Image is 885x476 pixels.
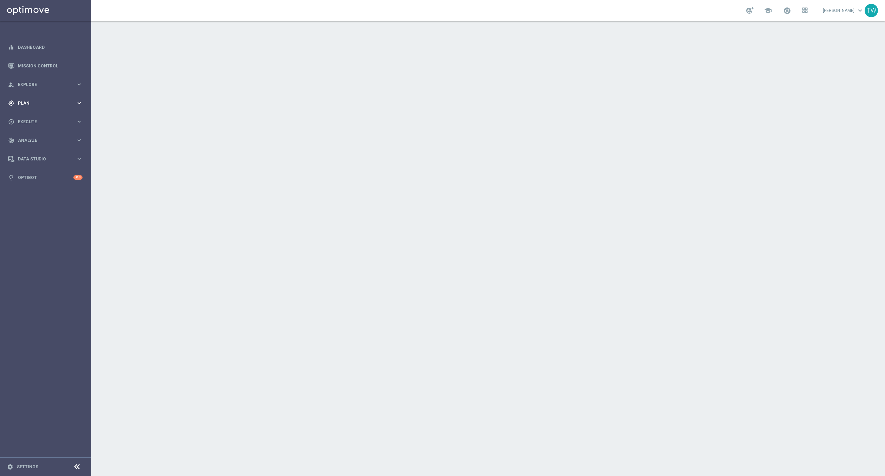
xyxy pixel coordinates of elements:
[8,38,83,57] div: Dashboard
[18,138,76,143] span: Analyze
[8,168,83,187] div: Optibot
[8,44,14,51] i: equalizer
[8,81,76,88] div: Explore
[18,38,83,57] a: Dashboard
[8,119,76,125] div: Execute
[7,464,13,470] i: settings
[8,138,83,143] button: track_changes Analyze keyboard_arrow_right
[8,119,14,125] i: play_circle_outline
[17,465,38,469] a: Settings
[76,118,83,125] i: keyboard_arrow_right
[76,156,83,162] i: keyboard_arrow_right
[8,100,83,106] button: gps_fixed Plan keyboard_arrow_right
[76,137,83,144] i: keyboard_arrow_right
[822,5,865,16] a: [PERSON_NAME]keyboard_arrow_down
[8,156,76,162] div: Data Studio
[8,82,83,87] button: person_search Explore keyboard_arrow_right
[73,175,83,180] div: +10
[76,100,83,106] i: keyboard_arrow_right
[18,82,76,87] span: Explore
[18,168,73,187] a: Optibot
[8,119,83,125] button: play_circle_outline Execute keyboard_arrow_right
[8,174,14,181] i: lightbulb
[76,81,83,88] i: keyboard_arrow_right
[18,157,76,161] span: Data Studio
[8,156,83,162] button: Data Studio keyboard_arrow_right
[8,137,76,144] div: Analyze
[8,57,83,75] div: Mission Control
[8,63,83,69] button: Mission Control
[8,81,14,88] i: person_search
[18,120,76,124] span: Execute
[865,4,878,17] div: TW
[18,101,76,105] span: Plan
[8,175,83,180] button: lightbulb Optibot +10
[18,57,83,75] a: Mission Control
[856,7,864,14] span: keyboard_arrow_down
[8,100,14,106] i: gps_fixed
[764,7,772,14] span: school
[8,100,76,106] div: Plan
[8,45,83,50] button: equalizer Dashboard
[8,137,14,144] i: track_changes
